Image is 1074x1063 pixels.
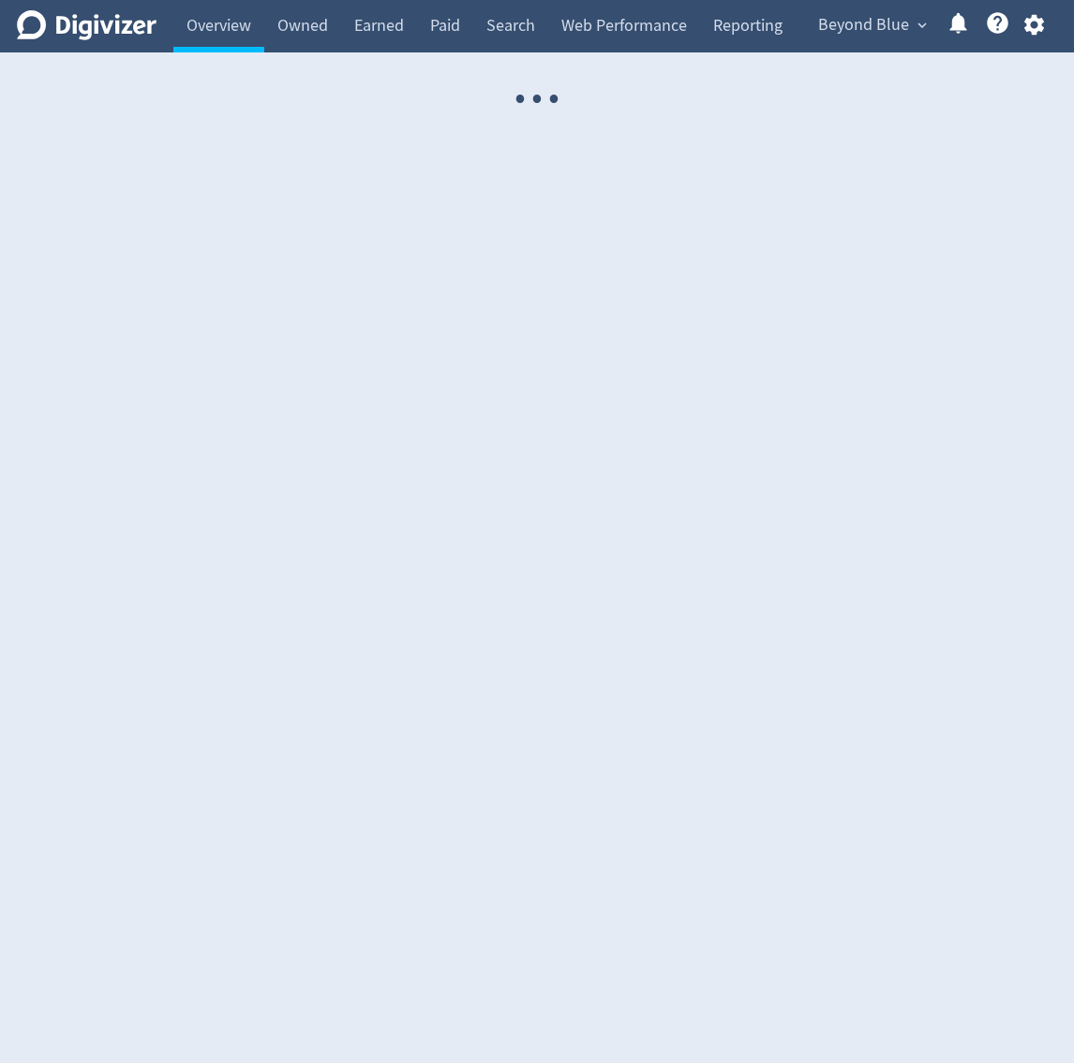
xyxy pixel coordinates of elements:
span: expand_more [914,17,931,34]
button: Beyond Blue [812,10,932,40]
span: Beyond Blue [818,10,909,40]
span: · [512,52,529,147]
span: · [529,52,545,147]
span: · [545,52,562,147]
